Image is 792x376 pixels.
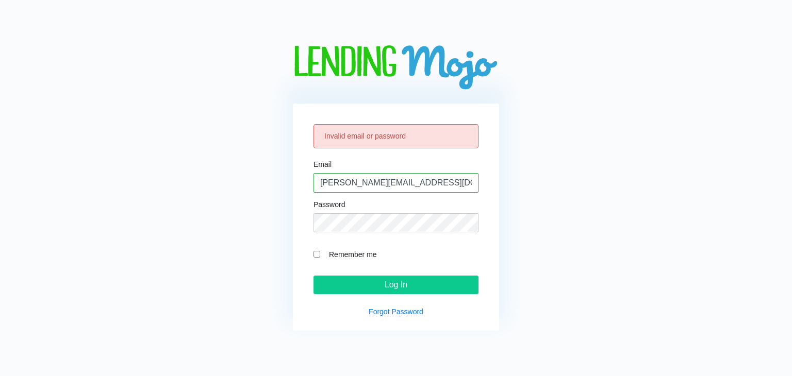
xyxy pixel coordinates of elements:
[313,276,478,294] input: Log In
[324,248,478,260] label: Remember me
[313,124,478,148] div: Invalid email or password
[369,307,423,316] a: Forgot Password
[313,161,332,168] label: Email
[313,201,345,208] label: Password
[293,45,499,91] img: logo-big.png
